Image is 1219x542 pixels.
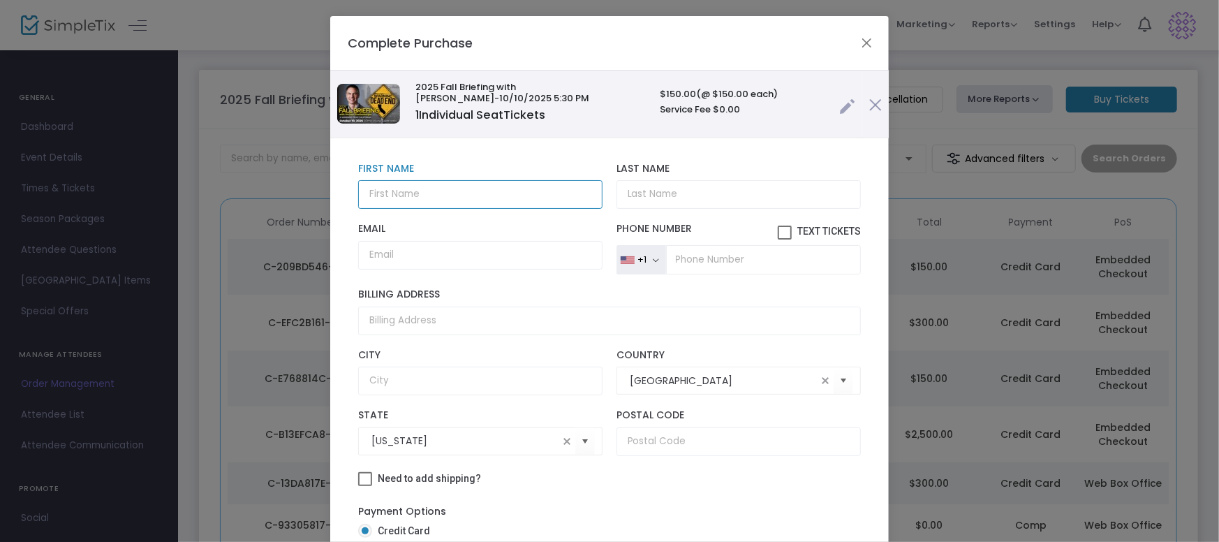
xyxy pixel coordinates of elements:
input: Billing Address [358,307,861,335]
button: Close [858,34,876,52]
div: +1 [637,254,647,265]
label: Phone Number [616,223,861,240]
img: cross.png [869,98,882,111]
label: State [358,409,603,422]
h4: Complete Purchase [348,34,473,52]
img: FallBriefing2025750x4721.jpg [337,84,400,124]
input: Select State [371,434,559,448]
input: Last Name [616,180,861,209]
label: City [358,349,603,362]
h6: $150.00 [660,89,825,100]
span: Need to add shipping? [378,473,481,484]
label: Billing Address [358,288,861,301]
button: +1 [616,245,666,274]
span: -10/10/2025 5:30 PM [494,91,589,105]
input: City [358,367,603,395]
label: Last Name [616,163,861,175]
span: clear [559,433,575,450]
input: Phone Number [666,245,861,274]
label: First Name [358,163,603,175]
h6: 2025 Fall Briefing with [PERSON_NAME] [415,82,647,103]
h6: Service Fee $0.00 [660,104,825,115]
input: Select Country [630,374,817,388]
input: Email [358,241,603,270]
span: Credit Card [372,524,430,539]
button: Select [575,427,595,455]
span: 1 [415,107,419,123]
span: Tickets [503,107,545,123]
label: Payment Options [358,504,446,519]
span: clear [817,372,834,389]
button: Select [834,367,853,395]
span: Individual Seat [415,107,545,123]
label: Email [358,223,603,235]
input: First Name [358,180,603,209]
label: Country [616,349,861,362]
span: (@ $150.00 each) [697,87,778,101]
span: Text Tickets [797,226,861,237]
input: Postal Code [616,427,861,456]
label: Postal Code [616,409,861,422]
